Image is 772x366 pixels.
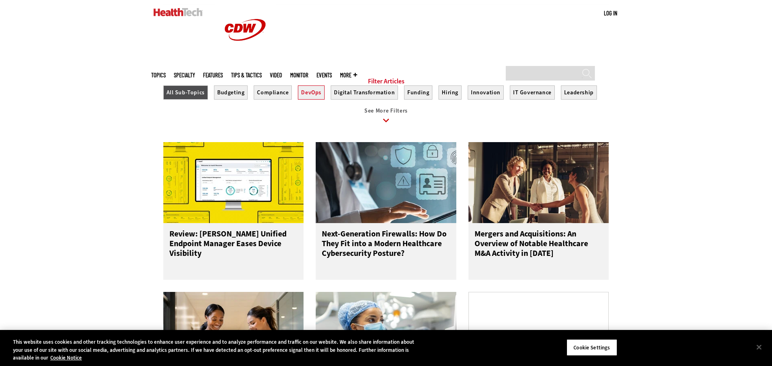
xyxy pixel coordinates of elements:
div: User menu [604,9,617,17]
button: All Sub-Topics [163,85,208,100]
a: CDW [215,53,276,62]
a: business leaders shake hands in conference room Mergers and Acquisitions: An Overview of Notable ... [468,142,609,280]
h3: Mergers and Acquisitions: An Overview of Notable Healthcare M&A Activity in [DATE] [475,229,603,262]
button: IT Governance [510,85,555,100]
button: Digital Transformation [331,85,398,100]
a: Doctor using secure tablet Next-Generation Firewalls: How Do They Fit into a Modern Healthcare Cy... [316,142,456,280]
button: Hiring [438,85,462,100]
button: Compliance [254,85,292,100]
button: Leadership [561,85,597,100]
span: See More Filters [364,107,408,115]
h3: Review: [PERSON_NAME] Unified Endpoint Manager Eases Device Visibility [169,229,298,262]
button: Innovation [468,85,504,100]
div: This website uses cookies and other tracking technologies to enhance user experience and to analy... [13,338,425,362]
button: Funding [404,85,432,100]
img: Doctor using secure tablet [316,142,456,223]
h3: Next-Generation Firewalls: How Do They Fit into a Modern Healthcare Cybersecurity Posture? [322,229,450,262]
a: Filter Articles [368,77,404,85]
a: Features [203,72,223,78]
button: Close [750,338,768,356]
a: Video [270,72,282,78]
a: More information about your privacy [50,354,82,361]
a: See More Filters [163,108,609,130]
span: Specialty [174,72,195,78]
a: Ivanti Unified Endpoint Manager Review: [PERSON_NAME] Unified Endpoint Manager Eases Device Visib... [163,142,304,280]
a: Log in [604,9,617,17]
a: MonITor [290,72,308,78]
img: business leaders shake hands in conference room [468,142,609,223]
a: Tips & Tactics [231,72,262,78]
button: DevOps [298,85,325,100]
a: Events [316,72,332,78]
span: More [340,72,357,78]
span: Topics [151,72,166,78]
button: Budgeting [214,85,248,100]
img: Home [154,8,203,16]
button: Cookie Settings [567,339,617,356]
img: Ivanti Unified Endpoint Manager [163,142,304,223]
